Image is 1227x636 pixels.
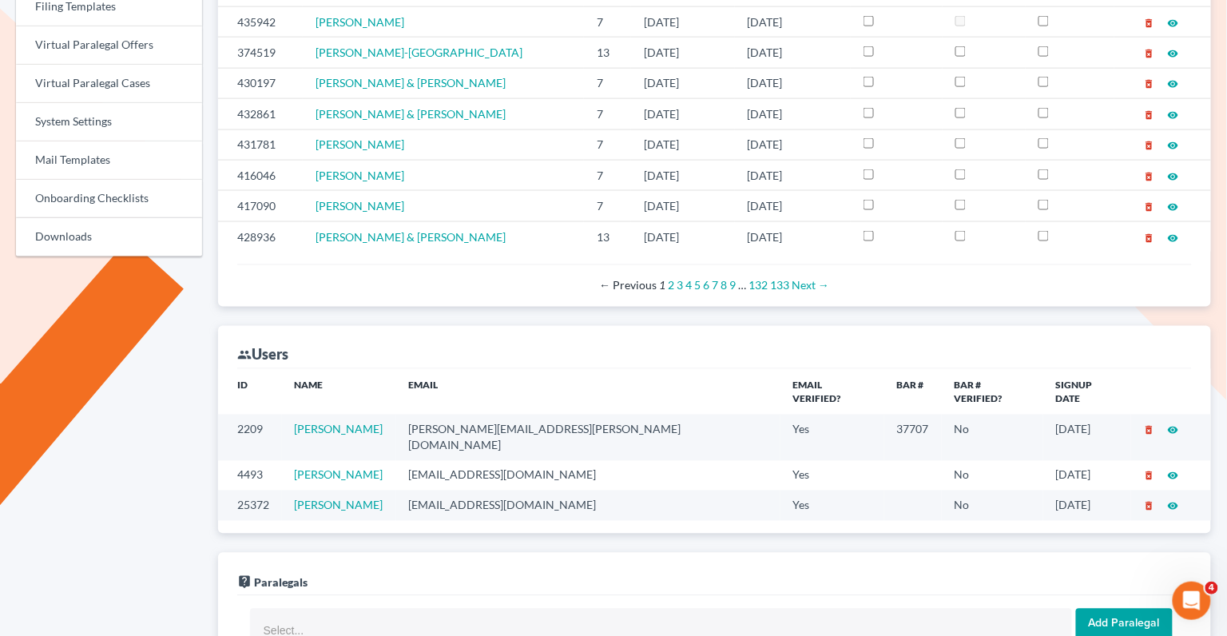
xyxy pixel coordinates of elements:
td: [DATE] [631,191,734,221]
td: [DATE] [735,191,851,221]
a: visibility [1168,169,1179,182]
i: visibility [1168,109,1179,121]
i: visibility [1168,48,1179,59]
i: visibility [1168,18,1179,29]
a: visibility [1168,199,1179,213]
i: delete_forever [1144,78,1155,89]
i: visibility [1168,425,1179,436]
a: visibility [1168,46,1179,59]
a: Page 5 [694,279,701,292]
a: visibility [1168,499,1179,512]
td: [PERSON_NAME][EMAIL_ADDRESS][PERSON_NAME][DOMAIN_NAME] [396,415,780,460]
th: ID [218,369,282,415]
td: [DATE] [631,160,734,190]
td: [DATE] [735,99,851,129]
td: No [942,461,1043,491]
td: 4493 [218,461,282,491]
td: [DATE] [735,6,851,37]
span: 4 [1205,582,1218,594]
td: [EMAIL_ADDRESS][DOMAIN_NAME] [396,461,780,491]
a: Page 8 [721,279,727,292]
a: visibility [1168,15,1179,29]
a: delete_forever [1144,107,1155,121]
td: [DATE] [1043,461,1131,491]
td: Yes [780,491,884,520]
td: [DATE] [735,38,851,68]
td: Yes [780,461,884,491]
td: [DATE] [735,129,851,160]
th: Name [282,369,396,415]
span: Previous page [599,279,657,292]
td: 7 [584,6,631,37]
a: visibility [1168,137,1179,151]
i: visibility [1168,201,1179,213]
a: [PERSON_NAME] & [PERSON_NAME] [316,230,506,244]
a: [PERSON_NAME] [316,15,404,29]
span: … [738,279,746,292]
td: 13 [584,38,631,68]
td: 417090 [218,191,303,221]
td: No [942,491,1043,520]
em: Page 1 [659,279,665,292]
th: Bar # Verified? [942,369,1043,415]
i: visibility [1168,78,1179,89]
a: visibility [1168,230,1179,244]
td: 7 [584,129,631,160]
i: delete_forever [1144,233,1155,244]
a: visibility [1168,468,1179,482]
td: 428936 [218,221,303,252]
td: 7 [584,191,631,221]
a: Page 133 [770,279,789,292]
div: Pagination [250,278,1179,294]
td: 7 [584,68,631,98]
i: delete_forever [1144,171,1155,182]
a: [PERSON_NAME] & [PERSON_NAME] [316,107,506,121]
i: delete_forever [1144,140,1155,151]
i: delete_forever [1144,471,1155,482]
td: No [942,415,1043,460]
a: System Settings [16,103,202,141]
td: [DATE] [631,129,734,160]
td: [DATE] [735,68,851,98]
i: delete_forever [1144,201,1155,213]
i: delete_forever [1144,501,1155,512]
th: Email Verified? [780,369,884,415]
a: [PERSON_NAME] [316,199,404,213]
td: [DATE] [631,38,734,68]
i: visibility [1168,140,1179,151]
a: [PERSON_NAME] [295,499,383,512]
td: 431781 [218,129,303,160]
th: Bar # [884,369,942,415]
i: visibility [1168,171,1179,182]
td: [DATE] [631,6,734,37]
a: [PERSON_NAME] & [PERSON_NAME] [316,76,506,89]
td: [DATE] [631,99,734,129]
i: live_help [237,575,252,590]
i: visibility [1168,233,1179,244]
td: 13 [584,221,631,252]
td: [DATE] [1043,491,1131,520]
td: 7 [584,99,631,129]
i: group [237,348,252,363]
span: [PERSON_NAME] [316,137,404,151]
td: [DATE] [735,160,851,190]
th: Signup Date [1043,369,1131,415]
a: [PERSON_NAME] [295,423,383,436]
a: [PERSON_NAME] [316,169,404,182]
td: 416046 [218,160,303,190]
a: Onboarding Checklists [16,180,202,218]
div: Users [237,345,288,364]
i: delete_forever [1144,109,1155,121]
td: 374519 [218,38,303,68]
a: delete_forever [1144,499,1155,512]
a: delete_forever [1144,199,1155,213]
a: visibility [1168,76,1179,89]
a: Page 2 [668,279,674,292]
a: Mail Templates [16,141,202,180]
td: [DATE] [1043,415,1131,460]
